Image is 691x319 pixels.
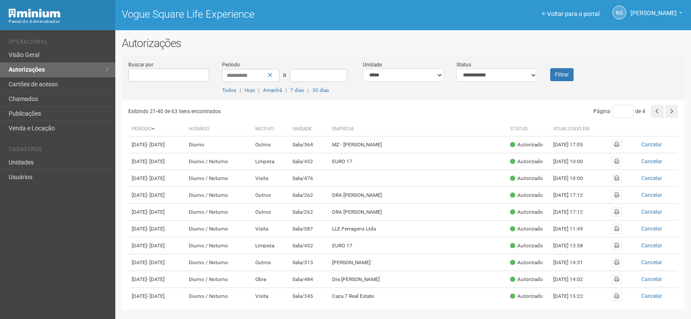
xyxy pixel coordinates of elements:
[289,204,329,221] td: Sala/262
[9,9,60,18] img: Minium
[289,254,329,271] td: Sala/313
[289,237,329,254] td: Sala/452
[510,175,543,182] div: Autorizado
[289,288,329,305] td: Sala/345
[252,170,289,187] td: Visita
[363,61,382,69] label: Unidade
[258,87,260,93] span: |
[629,174,675,183] button: Cancelar
[510,225,543,233] div: Autorizado
[456,61,471,69] label: Status
[9,146,109,155] li: Cadastros
[147,226,165,232] span: - [DATE]
[510,192,543,199] div: Autorizado
[510,208,543,216] div: Autorizado
[329,237,507,254] td: EURO 17
[244,87,255,93] a: Hoje
[222,61,240,69] label: Período
[289,271,329,288] td: Sala/484
[147,158,165,164] span: - [DATE]
[510,141,543,148] div: Autorizado
[128,288,185,305] td: [DATE]
[122,37,685,50] h2: Autorizações
[289,122,329,136] th: Unidade
[550,122,597,136] th: Atualizado em
[507,122,550,136] th: Status
[185,237,252,254] td: Diurno / Noturno
[510,242,543,250] div: Autorizado
[329,254,507,271] td: [PERSON_NAME]
[185,187,252,204] td: Diurno / Noturno
[550,187,597,204] td: [DATE] 17:12
[631,11,682,18] a: [PERSON_NAME]
[329,153,507,170] td: EURO 17
[147,175,165,181] span: - [DATE]
[147,276,165,282] span: - [DATE]
[147,293,165,299] span: - [DATE]
[510,293,543,300] div: Autorizado
[147,243,165,249] span: - [DATE]
[147,209,165,215] span: - [DATE]
[510,259,543,266] div: Autorizado
[289,153,329,170] td: Sala/452
[550,221,597,237] td: [DATE] 11:49
[629,224,675,234] button: Cancelar
[629,241,675,250] button: Cancelar
[329,271,507,288] td: Dra [PERSON_NAME]
[550,170,597,187] td: [DATE] 10:00
[593,108,645,114] span: Página de 4
[285,87,287,93] span: |
[290,87,304,93] a: 7 dias
[329,187,507,204] td: DRA [PERSON_NAME]
[329,122,507,136] th: Empresa
[550,237,597,254] td: [DATE] 13:58
[252,136,289,153] td: Outros
[185,204,252,221] td: Diurno / Noturno
[550,68,574,81] button: Filtrar
[185,288,252,305] td: Diurno / Noturno
[289,170,329,187] td: Sala/476
[240,87,241,93] span: |
[550,288,597,305] td: [DATE] 15:22
[185,122,252,136] th: Horário
[147,192,165,198] span: - [DATE]
[629,157,675,166] button: Cancelar
[128,122,185,136] th: Período
[122,9,397,20] h1: Vogue Square Life Experience
[629,275,675,284] button: Cancelar
[128,237,185,254] td: [DATE]
[542,10,599,17] a: Voltar para o portal
[629,140,675,149] button: Cancelar
[185,170,252,187] td: Diurno / Noturno
[329,288,507,305] td: Caza 7 Real Estate
[252,153,289,170] td: Limpeza
[252,122,289,136] th: Motivo
[9,39,109,48] li: Operacional
[631,1,677,16] span: Nicolle Silva
[312,87,329,93] a: 30 dias
[128,105,405,118] div: Exibindo 21-40 de 63 itens encontrados
[283,71,286,78] span: a
[289,136,329,153] td: Sala/364
[147,142,165,148] span: - [DATE]
[128,153,185,170] td: [DATE]
[289,187,329,204] td: Sala/262
[629,207,675,217] button: Cancelar
[629,190,675,200] button: Cancelar
[128,170,185,187] td: [DATE]
[510,276,543,283] div: Autorizado
[263,87,282,93] a: Amanhã
[550,153,597,170] td: [DATE] 10:00
[550,136,597,153] td: [DATE] 17:05
[128,187,185,204] td: [DATE]
[550,271,597,288] td: [DATE] 14:02
[550,254,597,271] td: [DATE] 14:31
[128,61,153,69] label: Buscar por
[128,221,185,237] td: [DATE]
[329,204,507,221] td: DRA [PERSON_NAME]
[252,254,289,271] td: Outros
[612,6,626,19] a: NS
[185,254,252,271] td: Diurno / Noturno
[629,258,675,267] button: Cancelar
[222,87,236,93] a: Todos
